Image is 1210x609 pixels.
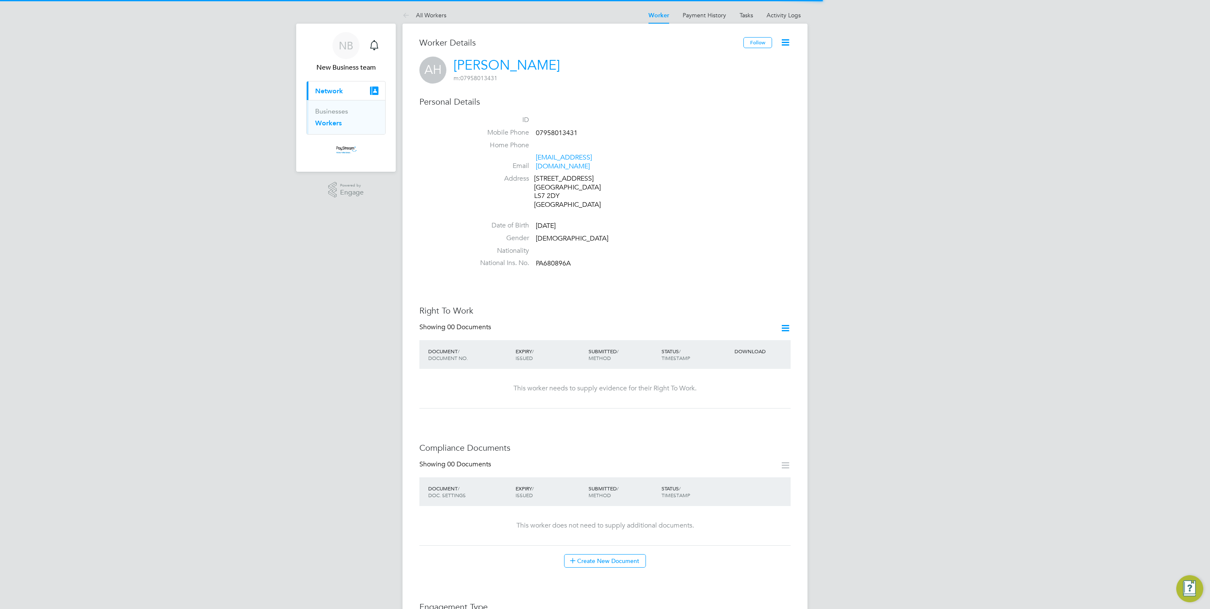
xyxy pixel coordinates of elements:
[340,182,364,189] span: Powered by
[426,344,513,365] div: DOCUMENT
[470,162,529,171] label: Email
[586,481,659,503] div: SUBMITTED
[419,442,791,453] h3: Compliance Documents
[458,485,459,492] span: /
[339,40,353,51] span: NB
[470,141,529,150] label: Home Phone
[419,460,493,469] div: Showing
[648,12,669,19] a: Worker
[662,492,690,498] span: TIMESTAMP
[516,355,533,361] span: ISSUED
[513,481,586,503] div: EXPIRY
[296,24,396,172] nav: Main navigation
[536,153,592,171] a: [EMAIL_ADDRESS][DOMAIN_NAME]
[659,481,732,503] div: STATUS
[419,57,446,84] span: AH
[732,344,791,359] div: DOWNLOAD
[683,11,726,19] a: Payment History
[740,11,753,19] a: Tasks
[332,143,360,157] img: paystream-logo-retina.png
[743,37,772,48] button: Follow
[470,174,529,183] label: Address
[419,305,791,316] h3: Right To Work
[419,323,493,332] div: Showing
[536,129,578,137] span: 07958013431
[428,521,782,530] div: This worker does not need to supply additional documents.
[458,348,459,355] span: /
[470,221,529,230] label: Date of Birth
[306,143,386,157] a: Go to home page
[306,32,386,73] a: NBNew Business team
[315,107,348,115] a: Businesses
[617,348,619,355] span: /
[534,174,614,209] div: [STREET_ADDRESS] [GEOGRAPHIC_DATA] LS7 2DY [GEOGRAPHIC_DATA]
[470,259,529,268] label: National Ins. No.
[536,234,608,243] span: [DEMOGRAPHIC_DATA]
[428,492,466,498] span: DOC. SETTINGS
[662,355,690,361] span: TIMESTAMP
[536,222,556,230] span: [DATE]
[767,11,801,19] a: Activity Logs
[419,37,743,48] h3: Worker Details
[306,62,386,73] span: New Business team
[532,485,534,492] span: /
[315,87,343,95] span: Network
[470,234,529,243] label: Gender
[532,348,534,355] span: /
[419,96,791,107] h3: Personal Details
[617,485,619,492] span: /
[536,260,571,268] span: PA680896A
[679,348,681,355] span: /
[659,344,732,365] div: STATUS
[454,74,460,82] span: m:
[513,344,586,365] div: EXPIRY
[1176,575,1203,602] button: Engage Resource Center
[516,492,533,498] span: ISSUED
[454,57,560,73] a: [PERSON_NAME]
[402,11,446,19] a: All Workers
[315,119,342,127] a: Workers
[447,323,491,331] span: 00 Documents
[470,116,529,125] label: ID
[428,384,782,393] div: This worker needs to supply evidence for their Right To Work.
[589,492,611,498] span: METHOD
[307,81,385,100] button: Network
[426,481,513,503] div: DOCUMENT
[307,100,385,134] div: Network
[589,355,611,361] span: METHOD
[454,74,497,82] span: 07958013431
[586,344,659,365] div: SUBMITTED
[679,485,681,492] span: /
[470,128,529,137] label: Mobile Phone
[447,460,491,468] span: 00 Documents
[340,189,364,196] span: Engage
[328,182,364,198] a: Powered byEngage
[470,246,529,255] label: Nationality
[428,355,468,361] span: DOCUMENT NO.
[564,554,646,568] button: Create New Document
